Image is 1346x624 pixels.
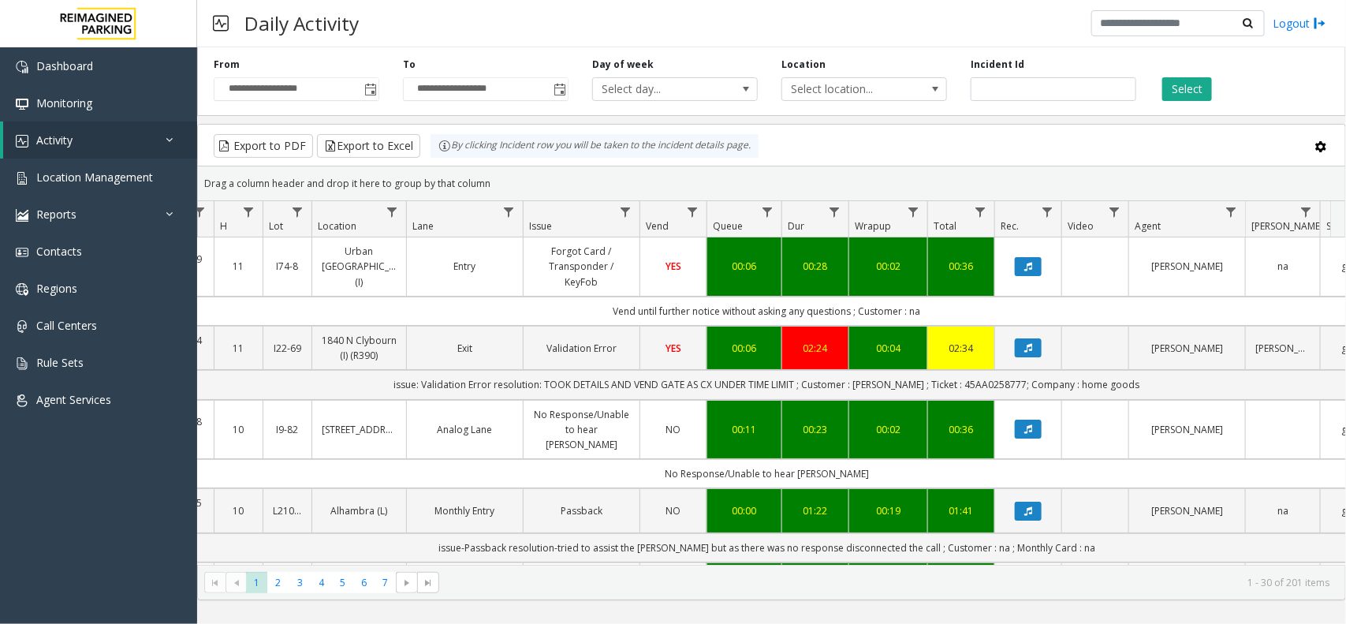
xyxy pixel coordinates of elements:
[938,259,985,274] a: 00:36
[36,95,92,110] span: Monitoring
[717,259,772,274] a: 00:06
[322,503,397,518] a: Alhambra (L)
[1255,503,1311,518] a: na
[36,318,97,333] span: Call Centers
[431,134,759,158] div: By clicking Incident row you will be taken to the incident details page.
[382,201,403,222] a: Location Filter Menu
[416,341,513,356] a: Exit
[859,422,918,437] a: 00:02
[361,78,378,100] span: Toggle popup
[16,98,28,110] img: 'icon'
[16,172,28,185] img: 'icon'
[650,422,697,437] a: NO
[592,58,654,72] label: Day of week
[237,4,367,43] h3: Daily Activity
[322,244,397,290] a: Urban [GEOGRAPHIC_DATA] (I)
[396,572,417,594] span: Go to the next page
[289,572,311,593] span: Page 3
[934,219,956,233] span: Total
[1296,201,1317,222] a: Parker Filter Menu
[650,259,697,274] a: YES
[213,4,229,43] img: pageIcon
[666,260,681,273] span: YES
[36,392,111,407] span: Agent Services
[417,572,438,594] span: Go to the last page
[224,259,253,274] a: 11
[792,341,839,356] a: 02:24
[938,341,985,356] a: 02:34
[757,201,778,222] a: Queue Filter Menu
[782,78,913,100] span: Select location...
[859,503,918,518] a: 00:19
[273,422,302,437] a: I9-82
[273,503,302,518] a: L21083200
[533,503,630,518] a: Passback
[666,423,681,436] span: NO
[1139,503,1236,518] a: [PERSON_NAME]
[224,503,253,518] a: 10
[1001,219,1019,233] span: Rec.
[269,219,283,233] span: Lot
[650,341,697,356] a: YES
[353,572,375,593] span: Page 6
[650,503,697,518] a: NO
[859,259,918,274] a: 00:02
[36,244,82,259] span: Contacts
[529,219,552,233] span: Issue
[198,201,1345,565] div: Data table
[189,201,211,222] a: Date Filter Menu
[16,283,28,296] img: 'icon'
[1221,201,1242,222] a: Agent Filter Menu
[36,281,77,296] span: Regions
[3,121,197,159] a: Activity
[16,357,28,370] img: 'icon'
[273,341,302,356] a: I22-69
[287,201,308,222] a: Lot Filter Menu
[615,201,636,222] a: Issue Filter Menu
[717,422,772,437] a: 00:11
[36,133,73,148] span: Activity
[792,259,839,274] div: 00:28
[666,342,681,355] span: YES
[220,219,227,233] span: H
[533,244,630,290] a: Forgot Card / Transponder / KeyFob
[36,207,76,222] span: Reports
[238,201,259,222] a: H Filter Menu
[267,572,289,593] span: Page 2
[682,201,703,222] a: Vend Filter Menu
[198,170,1345,197] div: Drag a column header and drop it here to group by that column
[717,503,772,518] a: 00:00
[713,219,743,233] span: Queue
[449,576,1329,589] kendo-pager-info: 1 - 30 of 201 items
[859,341,918,356] a: 00:04
[214,58,240,72] label: From
[317,134,420,158] button: Export to Excel
[1135,219,1161,233] span: Agent
[788,219,804,233] span: Dur
[311,572,332,593] span: Page 4
[416,422,513,437] a: Analog Lane
[416,503,513,518] a: Monthly Entry
[16,246,28,259] img: 'icon'
[792,503,839,518] a: 01:22
[938,422,985,437] div: 00:36
[855,219,891,233] span: Wrapup
[36,355,84,370] span: Rule Sets
[224,341,253,356] a: 11
[16,135,28,148] img: 'icon'
[16,320,28,333] img: 'icon'
[792,422,839,437] a: 00:23
[273,259,302,274] a: I74-8
[36,170,153,185] span: Location Management
[550,78,568,100] span: Toggle popup
[1139,259,1236,274] a: [PERSON_NAME]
